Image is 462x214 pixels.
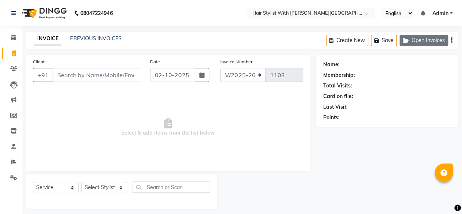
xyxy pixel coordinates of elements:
button: +91 [33,68,53,82]
span: Select & add items from the list below [33,91,303,164]
div: Card on file: [323,93,353,100]
label: Client [33,59,45,65]
label: Date [150,59,160,65]
div: Membership: [323,71,355,79]
div: Name: [323,61,340,68]
button: Save [371,35,397,46]
span: Admin [432,10,448,17]
div: Last Visit: [323,103,348,111]
button: Create New [326,35,368,46]
a: INVOICE [34,32,61,45]
button: Open Invoices [400,35,448,46]
div: Total Visits: [323,82,352,90]
input: Search by Name/Mobile/Email/Code [53,68,139,82]
label: Invoice Number [220,59,252,65]
div: Points: [323,114,340,121]
img: logo [19,3,69,23]
a: PREVIOUS INVOICES [70,35,122,42]
input: Search or Scan [133,181,210,193]
b: 08047224946 [80,3,112,23]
